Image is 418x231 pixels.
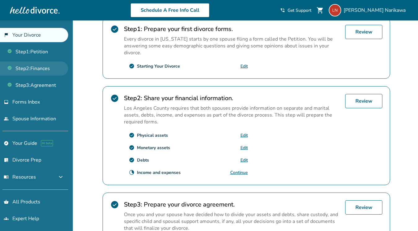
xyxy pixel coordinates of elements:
div: Starting Your Divorce [137,63,180,69]
span: check_circle [110,25,119,33]
h2: Share your financial information. [124,94,340,102]
span: inbox [4,100,9,104]
a: Edit [240,145,248,151]
span: list_alt_check [4,158,9,162]
a: Edit [240,157,248,163]
span: explore [4,141,9,146]
span: phone_in_talk [280,8,285,13]
span: flag_2 [4,33,9,38]
span: check_circle [110,94,119,103]
span: check_circle [129,132,134,138]
span: Forms Inbox [12,99,40,105]
span: clock_loader_40 [129,170,134,175]
span: check_circle [110,200,119,209]
a: Edit [240,132,248,138]
img: lamiro29@gmail.com [329,4,341,16]
h2: Prepare your divorce agreement. [124,200,340,209]
div: Debts [137,157,149,163]
span: expand_more [57,173,64,181]
span: people [4,116,9,121]
span: shopping_basket [4,199,9,204]
div: Physical assets [137,132,168,138]
a: Review [345,94,382,108]
p: Los Angeles County requires that both spouses provide information on separate and marital assets,... [124,105,340,125]
span: shopping_cart [316,7,324,14]
a: Continue [230,170,248,175]
a: Schedule A Free Info Call [130,3,209,17]
a: phone_in_talkGet Support [280,7,311,13]
strong: Step 1 : [124,25,142,33]
span: Resources [4,174,36,180]
strong: Step 3 : [124,200,142,209]
strong: Step 2 : [124,94,142,102]
span: Get Support [288,7,311,13]
div: Income and expenses [137,170,181,175]
div: Monetary assets [137,145,170,151]
span: check_circle [129,145,134,150]
a: Edit [240,63,248,69]
span: menu_book [4,175,9,180]
span: groups [4,216,9,221]
span: AI beta [41,140,53,146]
iframe: Chat Widget [387,201,418,231]
h2: Prepare your first divorce forms. [124,25,340,33]
p: Every divorce in [US_STATE] starts by one spouse filing a form called the Petition. You will be a... [124,36,340,56]
a: Review [345,25,382,39]
a: Review [345,200,382,215]
span: [PERSON_NAME] Narikawa [344,7,408,14]
span: check_circle [129,63,134,69]
span: check_circle [129,157,134,163]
